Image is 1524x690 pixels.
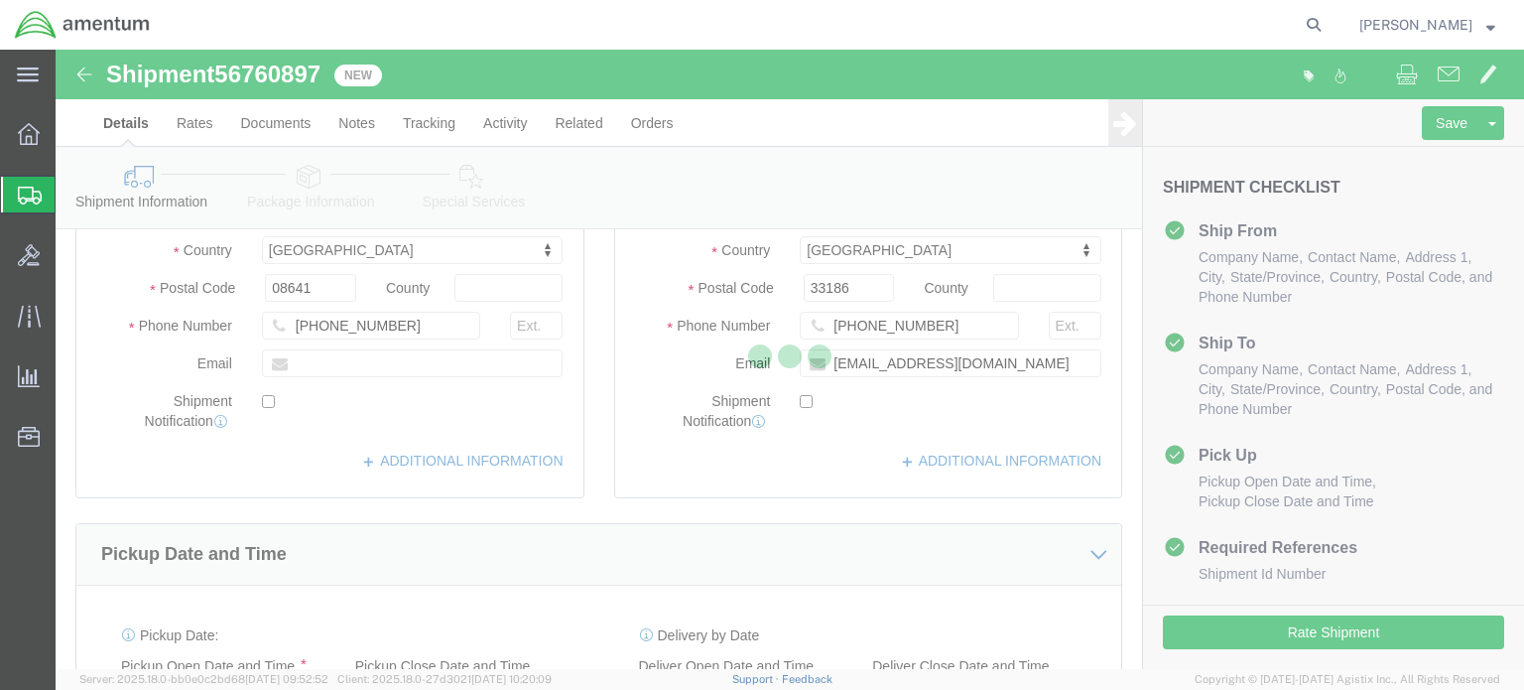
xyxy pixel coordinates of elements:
span: [DATE] 10:20:09 [471,673,552,685]
a: Support [732,673,782,685]
span: Server: 2025.18.0-bb0e0c2bd68 [79,673,328,685]
span: Daniel Martin [1359,14,1472,36]
span: [DATE] 09:52:52 [245,673,328,685]
span: Client: 2025.18.0-27d3021 [337,673,552,685]
span: Copyright © [DATE]-[DATE] Agistix Inc., All Rights Reserved [1195,671,1500,688]
img: logo [14,10,151,40]
button: [PERSON_NAME] [1358,13,1496,37]
a: Feedback [782,673,832,685]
